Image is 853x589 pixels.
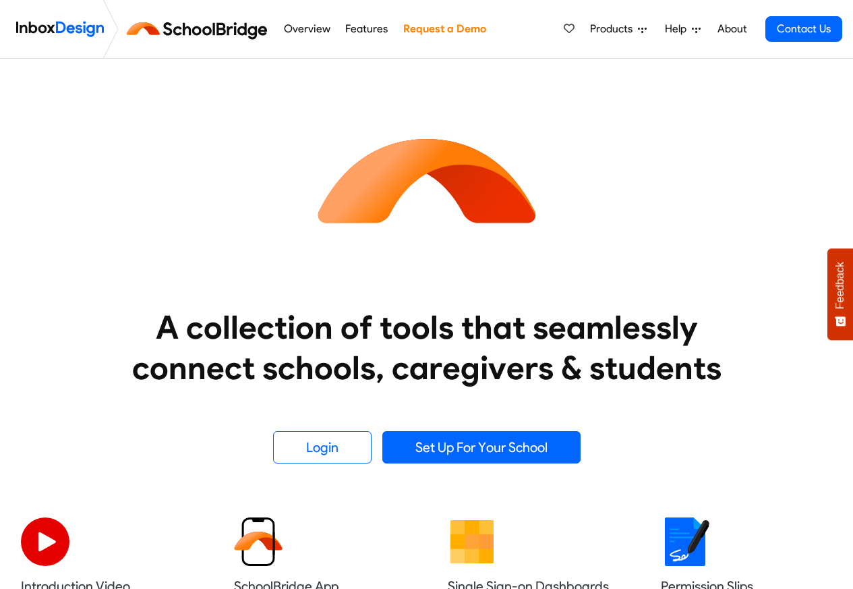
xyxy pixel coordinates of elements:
img: 2022_01_18_icon_signature.svg [661,517,709,566]
img: icon_schoolbridge.svg [305,59,548,302]
span: Products [590,21,638,37]
img: schoolbridge logo [124,13,276,45]
a: Products [585,16,652,43]
heading: A collection of tools that seamlessly connect schools, caregivers & students [107,307,747,388]
a: Login [273,431,372,464]
a: Overview [280,16,334,43]
img: 2022_07_11_icon_video_playback.svg [21,517,69,566]
a: Set Up For Your School [382,431,581,464]
button: Feedback - Show survey [827,248,853,340]
span: Feedback [834,262,846,309]
a: Contact Us [765,16,842,42]
img: 2022_01_13_icon_sb_app.svg [234,517,283,566]
a: Request a Demo [399,16,490,43]
img: 2022_01_13_icon_grid.svg [448,517,496,566]
a: About [713,16,751,43]
span: Help [665,21,692,37]
a: Help [659,16,706,43]
a: Features [342,16,392,43]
